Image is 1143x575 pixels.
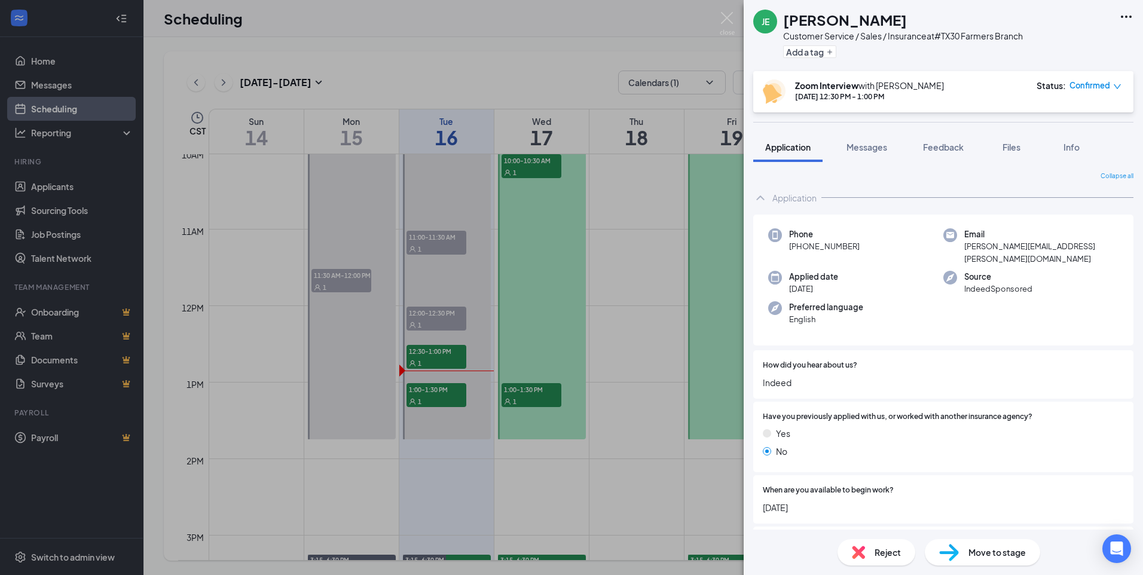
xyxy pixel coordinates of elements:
span: Preferred language [789,301,863,313]
div: [DATE] 12:30 PM - 1:00 PM [795,91,944,102]
span: [DATE] [789,283,838,295]
div: Status : [1037,79,1066,91]
span: Source [964,271,1032,283]
div: with [PERSON_NAME] [795,79,944,91]
span: [PHONE_NUMBER] [789,240,860,252]
h1: [PERSON_NAME] [783,10,907,30]
span: Application [765,142,811,152]
span: Reject [875,546,901,559]
span: IndeedSponsored [964,283,1032,295]
svg: Ellipses [1119,10,1133,24]
span: down [1113,82,1121,91]
span: Yes [776,427,790,440]
div: Application [772,192,817,204]
span: [PERSON_NAME][EMAIL_ADDRESS][PERSON_NAME][DOMAIN_NAME] [964,240,1118,265]
span: Indeed [763,376,1124,389]
span: Messages [846,142,887,152]
span: Collapse all [1101,172,1133,181]
span: When are you available to begin work? [763,485,894,496]
span: Info [1063,142,1080,152]
svg: ChevronUp [753,191,768,205]
span: No [776,445,787,458]
span: Have you previously applied with us, or worked with another insurance agency? [763,411,1032,423]
div: Customer Service / Sales / Insurance at #TX30 Farmers Branch [783,30,1023,42]
span: Files [1003,142,1020,152]
span: Feedback [923,142,964,152]
span: [DATE] [763,501,1124,514]
span: Confirmed [1069,79,1110,91]
button: PlusAdd a tag [783,45,836,58]
svg: Plus [826,48,833,56]
b: Zoom Interview [795,80,858,91]
span: English [789,313,863,325]
div: Open Intercom Messenger [1102,534,1131,563]
span: Applied date [789,271,838,283]
span: Phone [789,228,860,240]
div: JE [762,16,769,27]
span: Email [964,228,1118,240]
span: Move to stage [968,546,1026,559]
span: How did you hear about us? [763,360,857,371]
